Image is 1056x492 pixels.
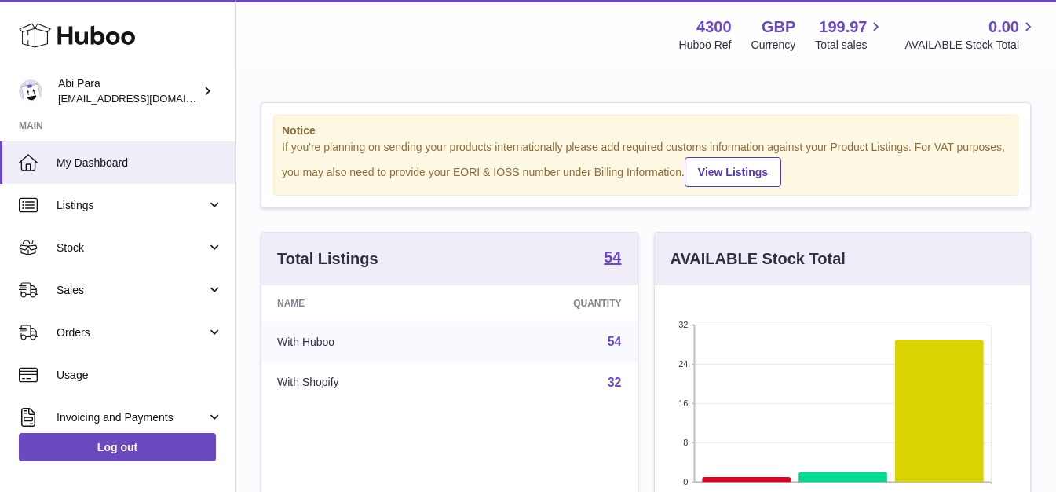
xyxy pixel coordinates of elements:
[683,438,688,447] text: 8
[57,368,223,383] span: Usage
[19,433,216,461] a: Log out
[819,17,867,38] span: 199.97
[57,240,206,255] span: Stock
[57,325,206,340] span: Orders
[604,249,621,265] strong: 54
[282,140,1010,187] div: If you're planning on sending your products internationally please add required customs informati...
[679,38,732,53] div: Huboo Ref
[57,198,206,213] span: Listings
[261,362,464,403] td: With Shopify
[671,248,846,270] h3: AVAILABLE Stock Total
[904,17,1037,53] a: 0.00 AVAILABLE Stock Total
[608,376,622,389] a: 32
[277,248,378,270] h3: Total Listings
[282,123,1010,138] strong: Notice
[678,398,688,408] text: 16
[608,335,622,348] a: 54
[815,17,885,53] a: 199.97 Total sales
[678,359,688,369] text: 24
[261,285,464,321] th: Name
[57,283,206,298] span: Sales
[57,156,223,171] span: My Dashboard
[57,410,206,425] span: Invoicing and Payments
[19,79,42,103] img: Abi@mifo.co.uk
[696,17,732,38] strong: 4300
[904,38,1037,53] span: AVAILABLE Stock Total
[58,76,199,106] div: Abi Para
[988,17,1019,38] span: 0.00
[58,92,231,105] span: [EMAIL_ADDRESS][DOMAIN_NAME]
[261,321,464,362] td: With Huboo
[751,38,796,53] div: Currency
[683,477,688,486] text: 0
[678,320,688,329] text: 32
[604,249,621,268] a: 54
[685,157,781,187] a: View Listings
[815,38,885,53] span: Total sales
[464,285,638,321] th: Quantity
[762,17,795,38] strong: GBP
